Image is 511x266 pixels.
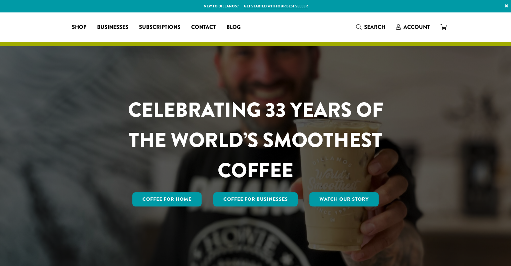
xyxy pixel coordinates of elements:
span: Businesses [97,23,128,32]
a: Search [351,22,391,33]
a: Coffee for Home [132,192,202,206]
span: Blog [226,23,241,32]
a: Watch Our Story [309,192,379,206]
span: Account [403,23,430,31]
span: Search [364,23,385,31]
a: Get started with our best seller [244,3,308,9]
a: Shop [67,22,92,33]
span: Shop [72,23,86,32]
a: Coffee For Businesses [213,192,298,206]
span: Contact [191,23,216,32]
h1: CELEBRATING 33 YEARS OF THE WORLD’S SMOOTHEST COFFEE [108,95,403,186]
span: Subscriptions [139,23,180,32]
